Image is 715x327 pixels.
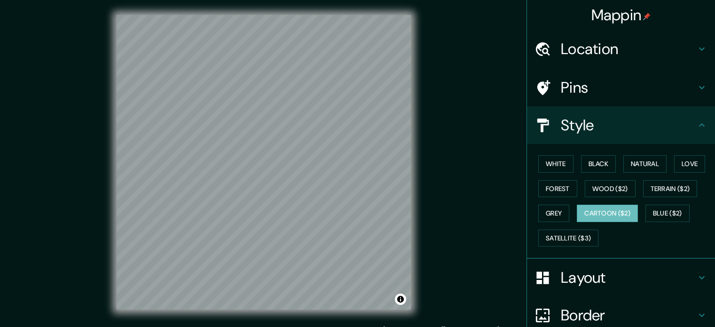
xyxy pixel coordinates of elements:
[527,69,715,106] div: Pins
[631,290,705,317] iframe: Help widget launcher
[561,78,696,97] h4: Pins
[538,230,598,247] button: Satellite ($3)
[527,30,715,68] div: Location
[674,155,705,173] button: Love
[395,294,406,305] button: Toggle attribution
[623,155,667,173] button: Natural
[538,180,577,198] button: Forest
[643,180,698,198] button: Terrain ($2)
[561,116,696,135] h4: Style
[561,306,696,325] h4: Border
[577,205,638,222] button: Cartoon ($2)
[527,259,715,296] div: Layout
[591,6,651,24] h4: Mappin
[643,13,651,20] img: pin-icon.png
[561,268,696,287] h4: Layout
[585,180,636,198] button: Wood ($2)
[645,205,690,222] button: Blue ($2)
[527,106,715,144] div: Style
[538,205,569,222] button: Grey
[538,155,574,173] button: White
[117,15,411,310] canvas: Map
[581,155,616,173] button: Black
[561,40,696,58] h4: Location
